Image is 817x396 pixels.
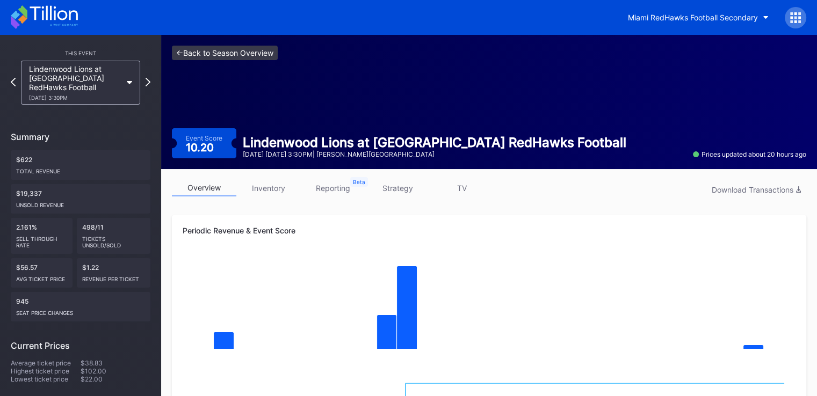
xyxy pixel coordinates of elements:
[172,46,278,60] a: <-Back to Season Overview
[11,340,150,351] div: Current Prices
[11,292,150,321] div: 945
[236,180,301,196] a: inventory
[301,180,365,196] a: reporting
[11,131,150,142] div: Summary
[16,305,145,316] div: seat price changes
[81,367,150,375] div: $102.00
[16,272,67,282] div: Avg ticket price
[365,180,430,196] a: strategy
[29,94,121,101] div: [DATE] 3:30PM
[430,180,494,196] a: TV
[243,135,626,150] div: Lindenwood Lions at [GEOGRAPHIC_DATA] RedHawks Football
[82,231,146,248] div: Tickets Unsold/Sold
[11,184,150,214] div: $19,337
[11,359,81,367] div: Average ticket price
[11,50,150,56] div: This Event
[693,150,806,158] div: Prices updated about 20 hours ago
[16,197,145,208] div: Unsold Revenue
[11,150,150,180] div: $622
[29,64,121,101] div: Lindenwood Lions at [GEOGRAPHIC_DATA] RedHawks Football
[183,226,796,235] div: Periodic Revenue & Event Score
[81,375,150,383] div: $22.00
[11,375,81,383] div: Lowest ticket price
[628,13,758,22] div: Miami RedHawks Football Secondary
[11,218,73,254] div: 2.161%
[706,182,806,197] button: Download Transactions
[16,231,67,248] div: Sell Through Rate
[243,150,626,158] div: [DATE] [DATE] 3:30PM | [PERSON_NAME][GEOGRAPHIC_DATA]
[11,258,73,288] div: $56.57
[11,367,81,375] div: Highest ticket price
[712,185,801,194] div: Download Transactions
[620,8,777,27] button: Miami RedHawks Football Secondary
[172,180,236,196] a: overview
[82,272,146,282] div: Revenue per ticket
[183,254,795,361] svg: Chart title
[186,142,216,153] div: 10.20
[81,359,150,367] div: $38.83
[77,218,151,254] div: 498/11
[186,134,222,142] div: Event Score
[16,164,145,174] div: Total Revenue
[77,258,151,288] div: $1.22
